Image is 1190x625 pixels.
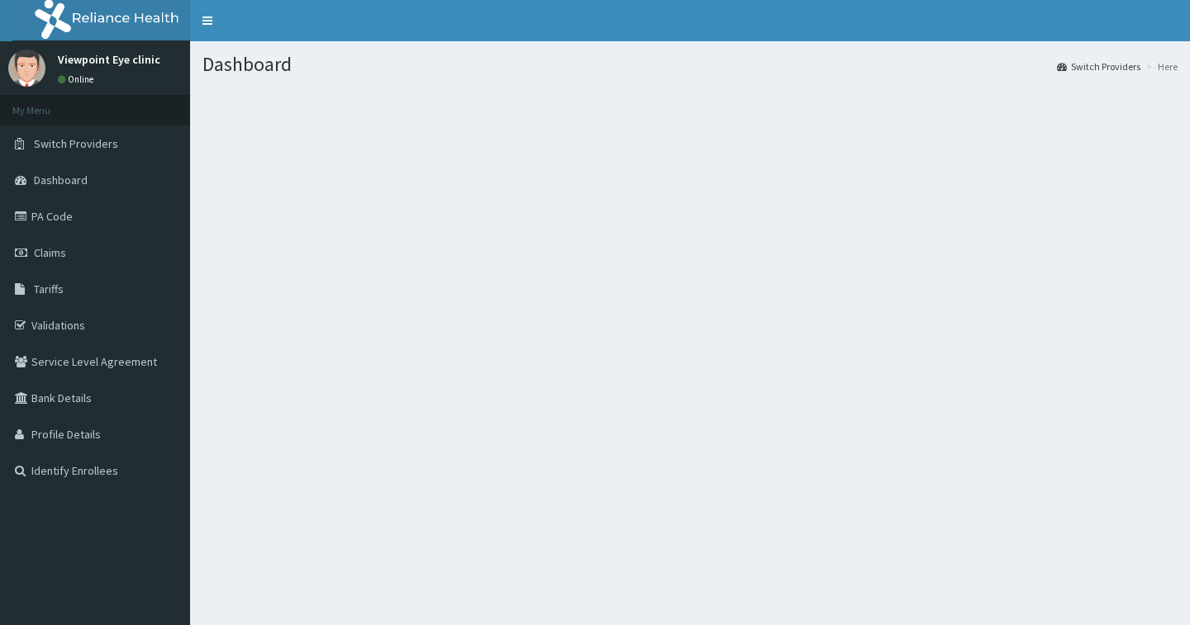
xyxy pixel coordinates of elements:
[34,136,118,151] span: Switch Providers
[202,54,1178,75] h1: Dashboard
[58,73,98,85] a: Online
[34,245,66,260] span: Claims
[8,50,45,87] img: User Image
[34,173,88,187] span: Dashboard
[58,54,160,65] p: Viewpoint Eye clinic
[1057,59,1140,73] a: Switch Providers
[34,282,64,296] span: Tariffs
[1142,59,1178,73] li: Here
